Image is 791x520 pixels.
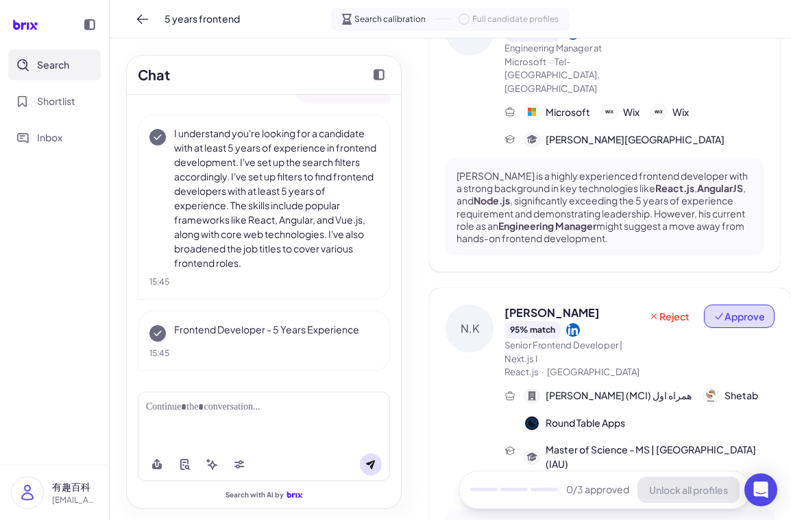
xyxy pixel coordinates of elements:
[546,388,692,403] span: [PERSON_NAME] (MCI) همراه اول
[360,453,382,475] button: Send message
[566,483,629,497] span: 0 /3 approved
[504,56,600,94] span: Tel-[GEOGRAPHIC_DATA],[GEOGRAPHIC_DATA]
[165,12,240,26] span: 5 years frontend
[714,309,765,323] span: Approve
[226,491,284,499] span: Search with AI by
[640,305,698,328] button: Reject
[704,389,718,403] img: 公司logo
[541,366,544,377] span: ·
[12,477,43,508] img: user_logo.png
[546,442,775,471] span: Master of Science - MS | [GEOGRAPHIC_DATA] (IAU)
[146,453,168,475] button: Upload file
[697,182,743,194] strong: AngularJS
[504,321,561,339] div: 95 % match
[648,309,690,323] span: Reject
[52,494,98,506] p: [EMAIL_ADDRESS][DOMAIN_NAME]
[525,105,539,119] img: 公司logo
[704,305,775,328] button: Approve
[725,388,758,403] span: Shetab
[623,105,640,119] span: Wix
[149,347,378,359] div: 15:45
[655,182,694,194] strong: React.js
[149,276,378,288] div: 15:45
[498,220,596,232] strong: Engineering Manager
[525,416,539,430] img: 公司logo
[603,105,616,119] img: 公司logo
[354,13,426,25] span: Search calibration
[546,132,725,147] span: [PERSON_NAME][GEOGRAPHIC_DATA]
[37,130,62,145] span: Inbox
[472,13,559,25] span: Full candidate profiles
[174,322,378,337] p: Frontend Developer - 5 Years Experience
[37,94,75,108] span: Shortlist
[8,122,101,153] button: Inbox
[549,56,552,67] span: ·
[52,480,98,494] p: 有趣百科
[672,105,689,119] span: Wix
[8,49,101,80] button: Search
[652,105,666,119] img: 公司logo
[368,64,390,86] button: Collapse chat
[37,58,69,72] span: Search
[546,416,625,430] span: Round Table Apps
[546,105,590,119] span: Microsoft
[744,473,777,506] div: Open Intercom Messenger
[504,43,602,67] span: Engineering Manager at Microsoft
[446,305,494,353] div: N.K
[8,86,101,117] button: Shortlist
[504,305,600,321] span: [PERSON_NAME]
[457,169,753,244] p: [PERSON_NAME] is a highly experienced frontend developer with a strong background in key technolo...
[174,126,378,270] p: I understand you're looking for a candidate with at least 5 years of experience in frontend devel...
[474,194,510,206] strong: Node.js
[504,340,622,377] span: Senior Frontend Developer | Next.js I React.js
[547,366,640,377] span: [GEOGRAPHIC_DATA]
[138,64,170,85] h2: Chat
